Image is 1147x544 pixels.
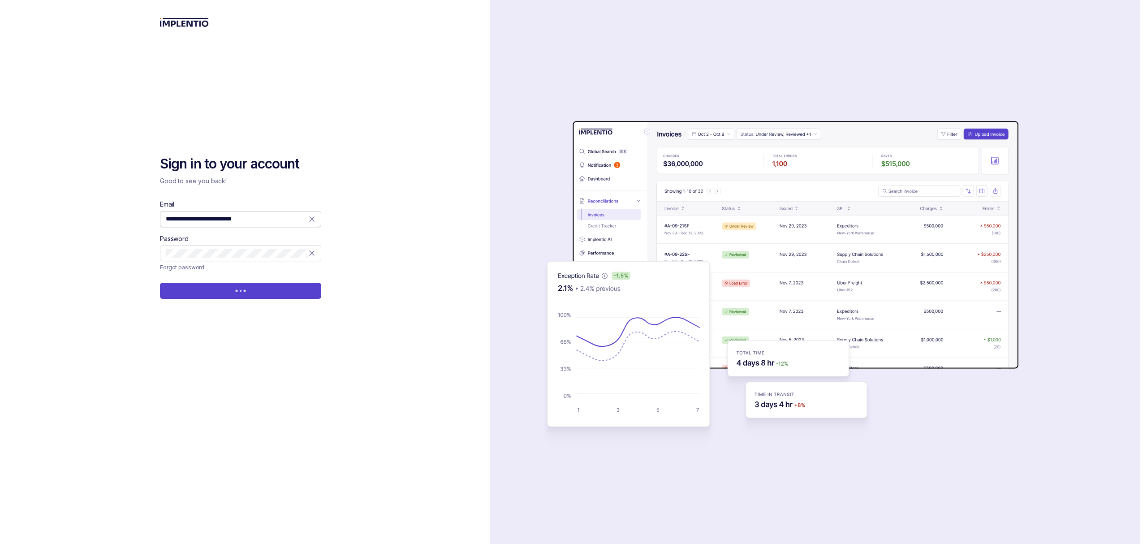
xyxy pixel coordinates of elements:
[160,263,204,272] p: Forgot password
[160,177,321,186] p: Good to see you back!
[160,155,321,173] h2: Sign in to your account
[160,234,189,243] label: Password
[160,263,204,272] a: Link Forgot password
[515,93,1022,451] img: signin-background.svg
[160,18,209,27] img: logo
[160,200,174,209] label: Email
